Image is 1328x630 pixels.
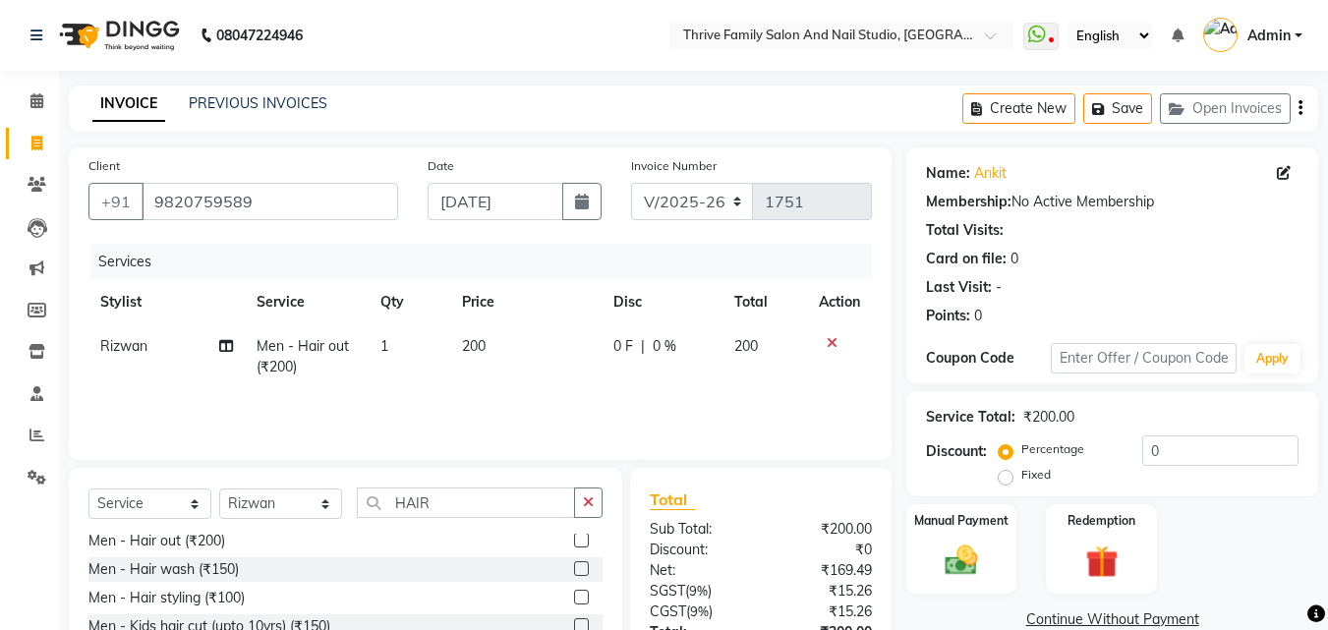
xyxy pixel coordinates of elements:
[650,582,685,600] span: SGST
[910,609,1314,630] a: Continue Without Payment
[926,249,1007,269] div: Card on file:
[428,157,454,175] label: Date
[635,560,761,581] div: Net:
[380,337,388,355] span: 1
[761,601,887,622] div: ₹15.26
[142,183,398,220] input: Search by Name/Mobile/Email/Code
[257,337,349,375] span: Men - Hair out (₹200)
[1083,93,1152,124] button: Save
[1247,26,1291,46] span: Admin
[926,306,970,326] div: Points:
[734,337,758,355] span: 200
[88,559,239,580] div: Men - Hair wash (₹150)
[88,531,225,551] div: Men - Hair out (₹200)
[974,306,982,326] div: 0
[1021,466,1051,484] label: Fixed
[88,157,120,175] label: Client
[369,280,450,324] th: Qty
[1075,542,1128,582] img: _gift.svg
[650,602,686,620] span: CGST
[100,337,147,355] span: Rizwan
[92,86,165,122] a: INVOICE
[1021,440,1084,458] label: Percentage
[357,487,575,518] input: Search or Scan
[807,280,872,324] th: Action
[216,8,303,63] b: 08047224946
[722,280,808,324] th: Total
[974,163,1007,184] a: Ankit
[1160,93,1291,124] button: Open Invoices
[761,560,887,581] div: ₹169.49
[690,603,709,619] span: 9%
[926,441,987,462] div: Discount:
[1010,249,1018,269] div: 0
[761,519,887,540] div: ₹200.00
[1023,407,1074,428] div: ₹200.00
[189,94,327,112] a: PREVIOUS INVOICES
[631,157,717,175] label: Invoice Number
[761,540,887,560] div: ₹0
[1203,18,1238,52] img: Admin
[650,489,695,510] span: Total
[1051,343,1237,373] input: Enter Offer / Coupon Code
[962,93,1075,124] button: Create New
[926,163,970,184] div: Name:
[926,348,1050,369] div: Coupon Code
[641,336,645,357] span: |
[653,336,676,357] span: 0 %
[761,581,887,601] div: ₹15.26
[450,280,602,324] th: Price
[88,588,245,608] div: Men - Hair styling (₹100)
[926,407,1015,428] div: Service Total:
[926,220,1004,241] div: Total Visits:
[462,337,486,355] span: 200
[926,192,1011,212] div: Membership:
[635,581,761,601] div: ( )
[935,542,988,579] img: _cash.svg
[996,277,1002,298] div: -
[926,277,992,298] div: Last Visit:
[635,601,761,622] div: ( )
[245,280,368,324] th: Service
[88,280,245,324] th: Stylist
[50,8,185,63] img: logo
[1068,512,1135,530] label: Redemption
[689,583,708,599] span: 9%
[635,540,761,560] div: Discount:
[926,192,1299,212] div: No Active Membership
[1244,344,1300,373] button: Apply
[613,336,633,357] span: 0 F
[635,519,761,540] div: Sub Total:
[88,183,144,220] button: +91
[914,512,1009,530] label: Manual Payment
[602,280,722,324] th: Disc
[90,244,887,280] div: Services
